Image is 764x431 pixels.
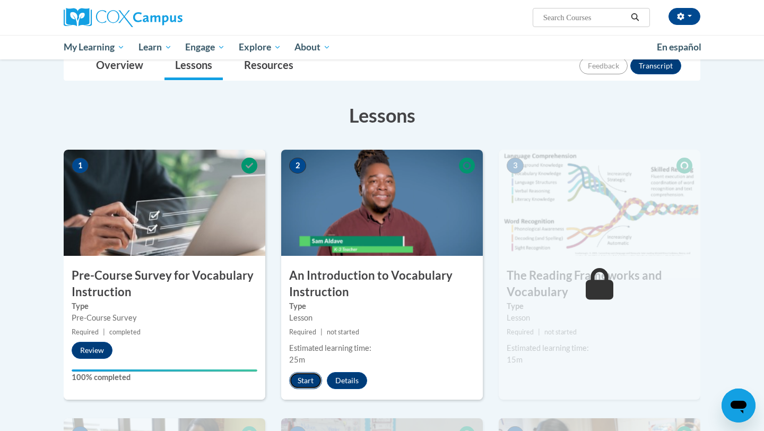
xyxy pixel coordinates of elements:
button: Review [72,342,112,359]
label: Type [507,300,692,312]
button: Transcript [630,57,681,74]
a: Learn [132,35,179,59]
button: Account Settings [668,8,700,25]
a: Resources [233,52,304,80]
h3: Lessons [64,102,700,128]
a: Explore [232,35,288,59]
span: 1 [72,158,89,174]
div: Lesson [289,312,475,324]
span: Required [72,328,99,336]
span: not started [544,328,577,336]
span: Engage [185,41,225,54]
span: Learn [138,41,172,54]
div: Estimated learning time: [507,342,692,354]
img: Course Image [281,150,483,256]
span: Explore [239,41,281,54]
h3: The Reading Frameworks and Vocabulary [499,268,700,300]
span: | [103,328,105,336]
button: Start [289,372,322,389]
button: Search [627,11,643,24]
span: 25m [289,355,305,364]
button: Details [327,372,367,389]
a: Lessons [164,52,223,80]
span: 3 [507,158,524,174]
div: Estimated learning time: [289,342,475,354]
h3: Pre-Course Survey for Vocabulary Instruction [64,268,265,300]
label: Type [289,300,475,312]
a: Cox Campus [64,8,265,27]
span: En español [657,41,701,53]
img: Course Image [64,150,265,256]
div: Lesson [507,312,692,324]
label: 100% completed [72,372,257,383]
img: Course Image [499,150,700,256]
div: Your progress [72,369,257,372]
a: About [288,35,338,59]
a: En español [650,36,708,58]
a: Overview [85,52,154,80]
span: | [320,328,323,336]
button: Feedback [579,57,628,74]
span: not started [327,328,359,336]
input: Search Courses [542,11,627,24]
div: Pre-Course Survey [72,312,257,324]
a: My Learning [57,35,132,59]
iframe: Button to launch messaging window [722,389,756,423]
span: 2 [289,158,306,174]
span: Required [289,328,316,336]
span: 15m [507,355,523,364]
span: About [294,41,331,54]
a: Engage [178,35,232,59]
label: Type [72,300,257,312]
span: Required [507,328,534,336]
span: | [538,328,540,336]
img: Cox Campus [64,8,183,27]
span: completed [109,328,141,336]
span: My Learning [64,41,125,54]
div: Main menu [48,35,716,59]
h3: An Introduction to Vocabulary Instruction [281,268,483,300]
